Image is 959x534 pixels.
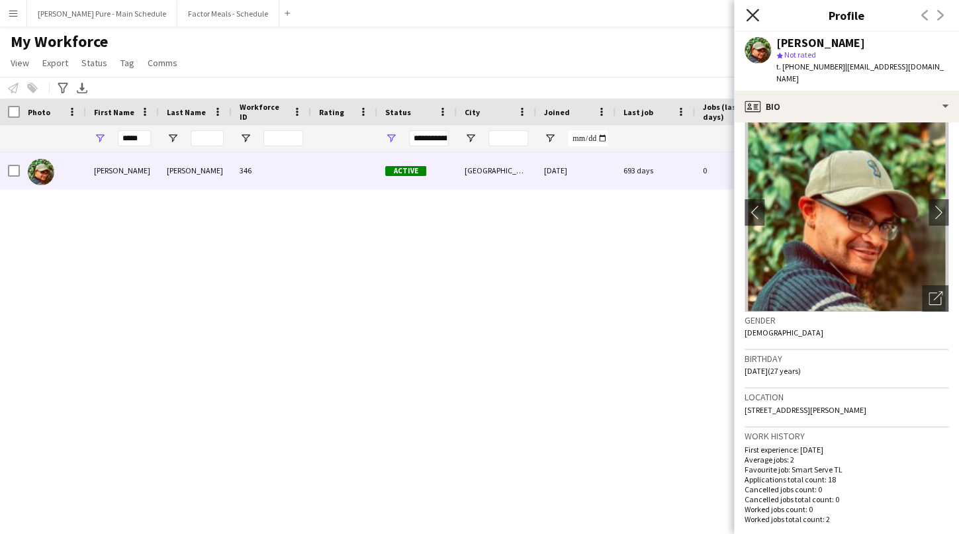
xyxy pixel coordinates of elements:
[745,474,948,484] p: Applications total count: 18
[465,107,480,117] span: City
[191,130,224,146] input: Last Name Filter Input
[745,445,948,455] p: First experience: [DATE]
[488,130,528,146] input: City Filter Input
[385,166,426,176] span: Active
[745,455,948,465] p: Average jobs: 2
[5,54,34,71] a: View
[616,152,695,189] div: 693 days
[76,54,113,71] a: Status
[922,285,948,312] div: Open photos pop-in
[745,494,948,504] p: Cancelled jobs total count: 0
[148,57,177,69] span: Comms
[544,107,570,117] span: Joined
[536,152,616,189] div: [DATE]
[27,1,177,26] button: [PERSON_NAME] Pure - Main Schedule
[695,152,781,189] div: 0
[240,102,287,122] span: Workforce ID
[167,107,206,117] span: Last Name
[568,130,608,146] input: Joined Filter Input
[745,328,823,337] span: [DEMOGRAPHIC_DATA]
[55,80,71,96] app-action-btn: Advanced filters
[94,107,134,117] span: First Name
[263,130,303,146] input: Workforce ID Filter Input
[142,54,183,71] a: Comms
[115,54,140,71] a: Tag
[11,57,29,69] span: View
[703,102,757,122] span: Jobs (last 90 days)
[81,57,107,69] span: Status
[457,152,536,189] div: [GEOGRAPHIC_DATA]
[28,107,50,117] span: Photo
[42,57,68,69] span: Export
[776,37,865,49] div: [PERSON_NAME]
[745,465,948,474] p: Favourite job: Smart Serve TL
[544,132,556,144] button: Open Filter Menu
[776,62,845,71] span: t. [PHONE_NUMBER]
[385,107,411,117] span: Status
[745,391,948,403] h3: Location
[94,132,106,144] button: Open Filter Menu
[745,430,948,442] h3: Work history
[734,91,959,122] div: Bio
[385,132,397,144] button: Open Filter Menu
[776,62,944,83] span: | [EMAIL_ADDRESS][DOMAIN_NAME]
[232,152,311,189] div: 346
[240,132,251,144] button: Open Filter Menu
[28,159,54,185] img: Emmanuel Battaglia
[37,54,73,71] a: Export
[784,50,816,60] span: Not rated
[745,504,948,514] p: Worked jobs count: 0
[319,107,344,117] span: Rating
[745,484,948,494] p: Cancelled jobs count: 0
[74,80,90,96] app-action-btn: Export XLSX
[745,366,801,376] span: [DATE] (27 years)
[86,152,159,189] div: [PERSON_NAME]
[11,32,108,52] span: My Workforce
[734,7,959,24] h3: Profile
[159,152,232,189] div: [PERSON_NAME]
[745,514,948,524] p: Worked jobs total count: 2
[177,1,279,26] button: Factor Meals - Schedule
[745,353,948,365] h3: Birthday
[623,107,653,117] span: Last job
[745,314,948,326] h3: Gender
[120,57,134,69] span: Tag
[167,132,179,144] button: Open Filter Menu
[118,130,151,146] input: First Name Filter Input
[745,405,866,415] span: [STREET_ADDRESS][PERSON_NAME]
[745,113,948,312] img: Crew avatar or photo
[465,132,477,144] button: Open Filter Menu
